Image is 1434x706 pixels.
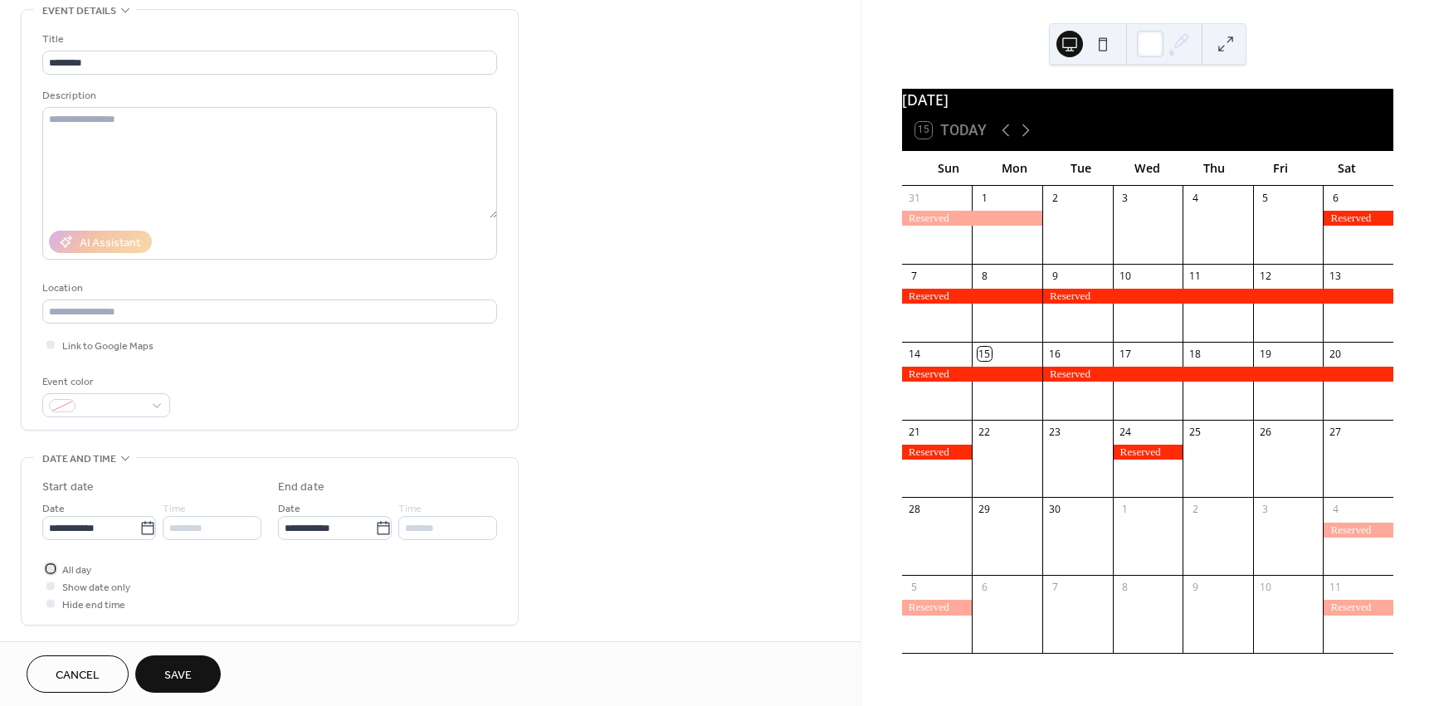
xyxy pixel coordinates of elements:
span: All day [62,562,91,579]
div: 28 [907,503,921,517]
div: 2 [1048,191,1062,205]
span: Time [163,500,186,518]
div: 19 [1258,347,1272,361]
div: Reserved [1042,367,1393,382]
div: Reserved [902,211,1042,226]
div: 31 [907,191,921,205]
div: 18 [1188,347,1202,361]
span: Save [164,667,192,684]
div: Reserved [1042,289,1393,304]
span: Event details [42,2,116,20]
span: Date and time [42,450,116,468]
span: Link to Google Maps [62,338,154,355]
div: 5 [907,581,921,595]
span: Hide end time [62,596,125,614]
div: 24 [1118,425,1132,439]
button: Cancel [27,655,129,693]
div: 8 [978,269,992,283]
div: 30 [1048,503,1062,517]
div: 4 [1329,503,1343,517]
div: End date [278,479,324,496]
div: 2 [1188,503,1202,517]
div: Reserved [902,367,1042,382]
div: Reserved [1323,211,1393,226]
div: [DATE] [902,89,1393,110]
span: Cancel [56,667,100,684]
div: 15 [978,347,992,361]
div: Start date [42,479,94,496]
div: Reserved [1113,445,1183,460]
div: Reserved [902,289,1042,304]
span: Time [398,500,422,518]
div: Sun [915,151,982,185]
div: 9 [1188,581,1202,595]
div: 20 [1329,347,1343,361]
div: Event color [42,373,167,391]
div: 16 [1048,347,1062,361]
div: 7 [907,269,921,283]
div: Tue [1048,151,1115,185]
div: 1 [1118,503,1132,517]
div: Description [42,87,494,105]
div: 8 [1118,581,1132,595]
div: Mon [982,151,1048,185]
div: 1 [978,191,992,205]
div: 6 [1329,191,1343,205]
div: 14 [907,347,921,361]
div: Reserved [902,445,973,460]
div: Location [42,280,494,297]
div: Wed [1115,151,1181,185]
div: Reserved [1323,600,1393,615]
div: 7 [1048,581,1062,595]
div: 22 [978,425,992,439]
div: 11 [1188,269,1202,283]
span: Date [278,500,300,518]
div: 29 [978,503,992,517]
div: 5 [1258,191,1272,205]
div: 11 [1329,581,1343,595]
div: 17 [1118,347,1132,361]
div: Sat [1314,151,1380,185]
div: 23 [1048,425,1062,439]
div: 26 [1258,425,1272,439]
div: 10 [1258,581,1272,595]
div: Reserved [1323,523,1393,538]
div: 27 [1329,425,1343,439]
div: Thu [1181,151,1247,185]
div: Reserved [902,600,973,615]
div: 21 [907,425,921,439]
div: 10 [1118,269,1132,283]
div: 13 [1329,269,1343,283]
div: 3 [1258,503,1272,517]
span: Show date only [62,579,130,596]
span: Date [42,500,65,518]
div: 25 [1188,425,1202,439]
div: 12 [1258,269,1272,283]
div: 3 [1118,191,1132,205]
div: 4 [1188,191,1202,205]
div: 6 [978,581,992,595]
div: 9 [1048,269,1062,283]
button: Save [135,655,221,693]
div: Fri [1247,151,1314,185]
div: Title [42,31,494,48]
